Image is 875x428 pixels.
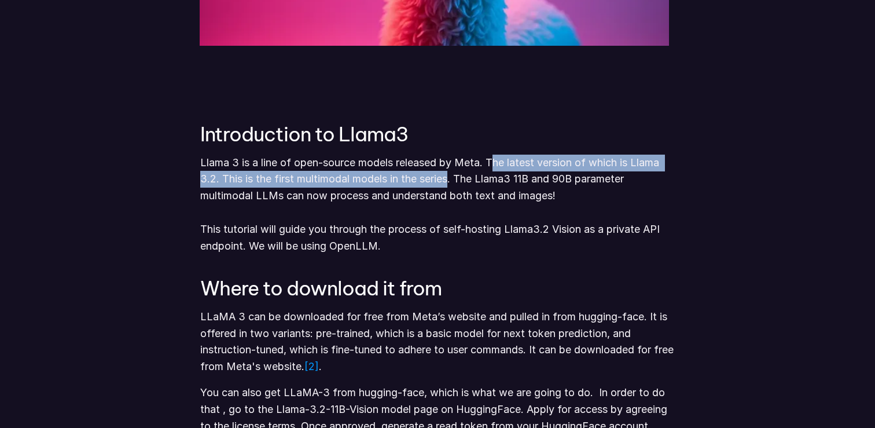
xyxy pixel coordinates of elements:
p: Llama 3 is a line of open-source models released by Meta. The latest version of which is Llama 3.... [200,155,675,255]
p: LLaMA 3 can be downloaded for free from Meta’s website and pulled in from hugging-face. It is off... [200,309,675,375]
h3: Introduction to Llama3 [200,123,675,145]
h3: Where to download it from [200,277,675,299]
a: [2] [304,360,319,372]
